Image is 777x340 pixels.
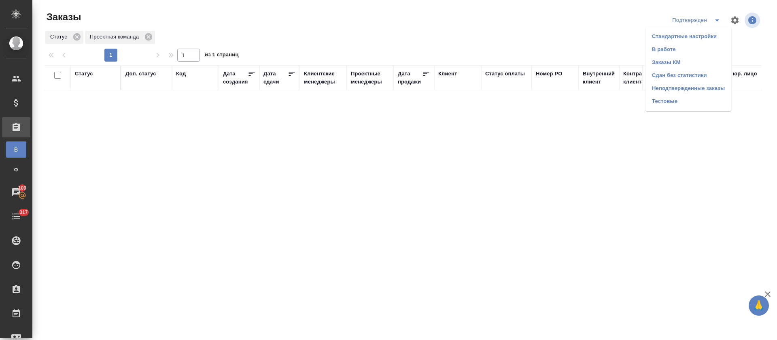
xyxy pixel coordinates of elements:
div: Дата создания [223,70,248,86]
p: Статус [50,33,70,41]
div: Клиентские менеджеры [304,70,343,86]
span: Настроить таблицу [725,11,745,30]
a: Ф [6,162,26,178]
span: Ф [10,166,22,174]
span: из 1 страниц [205,50,239,62]
div: Статус оплаты [485,70,525,78]
div: Код [176,70,186,78]
li: Неподтвержденные заказы [645,82,731,95]
li: В работе [645,43,731,56]
span: 🙏 [752,297,766,314]
li: Заказы КМ [645,56,731,69]
div: Контрагент клиента [623,70,662,86]
div: Клиент [438,70,457,78]
div: Проектная команда [85,31,155,44]
div: Проектные менеджеры [351,70,390,86]
div: Номер PO [536,70,562,78]
li: Стандартные настройки [645,30,731,43]
a: 317 [2,206,30,227]
div: Дата сдачи [263,70,288,86]
div: Доп. статус [125,70,156,78]
div: Статус [45,31,83,44]
span: 100 [13,184,32,192]
div: Дата продажи [398,70,422,86]
div: Наше юр. лицо [717,70,757,78]
p: Проектная команда [90,33,142,41]
div: split button [670,14,725,27]
a: 100 [2,182,30,202]
span: В [10,145,22,154]
span: Заказы [45,11,81,24]
button: 🙏 [749,295,769,316]
li: Тестовые [645,95,731,108]
a: В [6,141,26,158]
li: Сдан без статистики [645,69,731,82]
span: 317 [15,208,33,216]
div: Внутренний клиент [583,70,615,86]
div: Статус [75,70,93,78]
